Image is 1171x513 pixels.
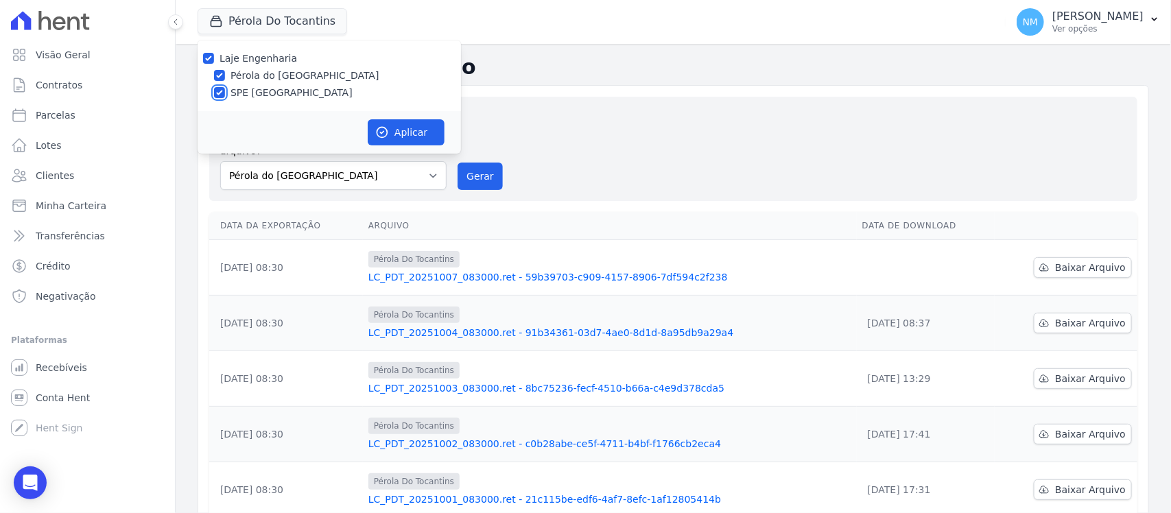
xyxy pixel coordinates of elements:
a: LC_PDT_20251001_083000.ret - 21c115be-edf6-4af7-8efc-1af12805414b [368,492,851,506]
span: Baixar Arquivo [1055,261,1126,274]
span: Minha Carteira [36,199,106,213]
a: Baixar Arquivo [1034,368,1132,389]
p: Ver opções [1052,23,1144,34]
a: Visão Geral [5,41,169,69]
span: Pérola Do Tocantins [368,251,460,267]
a: Transferências [5,222,169,250]
a: Conta Hent [5,384,169,411]
span: Clientes [36,169,74,182]
a: LC_PDT_20251007_083000.ret - 59b39703-c909-4157-8906-7df594c2f238 [368,270,851,284]
button: Aplicar [368,119,445,145]
h2: Exportações de Retorno [198,55,1149,80]
a: Negativação [5,283,169,310]
span: Recebíveis [36,361,87,374]
span: Negativação [36,289,96,303]
td: [DATE] 08:37 [857,296,995,351]
span: Baixar Arquivo [1055,427,1126,441]
td: [DATE] 08:30 [209,351,363,407]
a: LC_PDT_20251003_083000.ret - 8bc75236-fecf-4510-b66a-c4e9d378cda5 [368,381,851,395]
a: Recebíveis [5,354,169,381]
div: Open Intercom Messenger [14,466,47,499]
a: Parcelas [5,102,169,129]
a: Baixar Arquivo [1034,479,1132,500]
p: [PERSON_NAME] [1052,10,1144,23]
span: Crédito [36,259,71,273]
a: Baixar Arquivo [1034,257,1132,278]
span: Baixar Arquivo [1055,483,1126,497]
a: Baixar Arquivo [1034,424,1132,444]
span: Lotes [36,139,62,152]
a: LC_PDT_20251002_083000.ret - c0b28abe-ce5f-4711-b4bf-f1766cb2eca4 [368,437,851,451]
span: Visão Geral [36,48,91,62]
a: Minha Carteira [5,192,169,219]
td: [DATE] 13:29 [857,351,995,407]
th: Arquivo [363,212,857,240]
div: Plataformas [11,332,164,348]
span: Pérola Do Tocantins [368,418,460,434]
span: Baixar Arquivo [1055,316,1126,330]
button: Gerar [458,163,503,190]
td: [DATE] 17:41 [857,407,995,462]
span: NM [1023,17,1039,27]
a: Contratos [5,71,169,99]
label: Laje Engenharia [220,53,297,64]
button: NM [PERSON_NAME] Ver opções [1006,3,1171,41]
th: Data da Exportação [209,212,363,240]
a: Crédito [5,252,169,280]
a: Lotes [5,132,169,159]
span: Baixar Arquivo [1055,372,1126,385]
span: Transferências [36,229,105,243]
td: [DATE] 08:30 [209,296,363,351]
span: Pérola Do Tocantins [368,473,460,490]
span: Conta Hent [36,391,90,405]
label: SPE [GEOGRAPHIC_DATA] [230,86,353,100]
a: Baixar Arquivo [1034,313,1132,333]
td: [DATE] 08:30 [209,240,363,296]
a: LC_PDT_20251004_083000.ret - 91b34361-03d7-4ae0-8d1d-8a95db9a29a4 [368,326,851,339]
td: [DATE] 08:30 [209,407,363,462]
label: Pérola do [GEOGRAPHIC_DATA] [230,69,379,83]
span: Contratos [36,78,82,92]
span: Parcelas [36,108,75,122]
span: Pérola Do Tocantins [368,362,460,379]
span: Pérola Do Tocantins [368,307,460,323]
th: Data de Download [857,212,995,240]
button: Pérola Do Tocantins [198,8,347,34]
a: Clientes [5,162,169,189]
